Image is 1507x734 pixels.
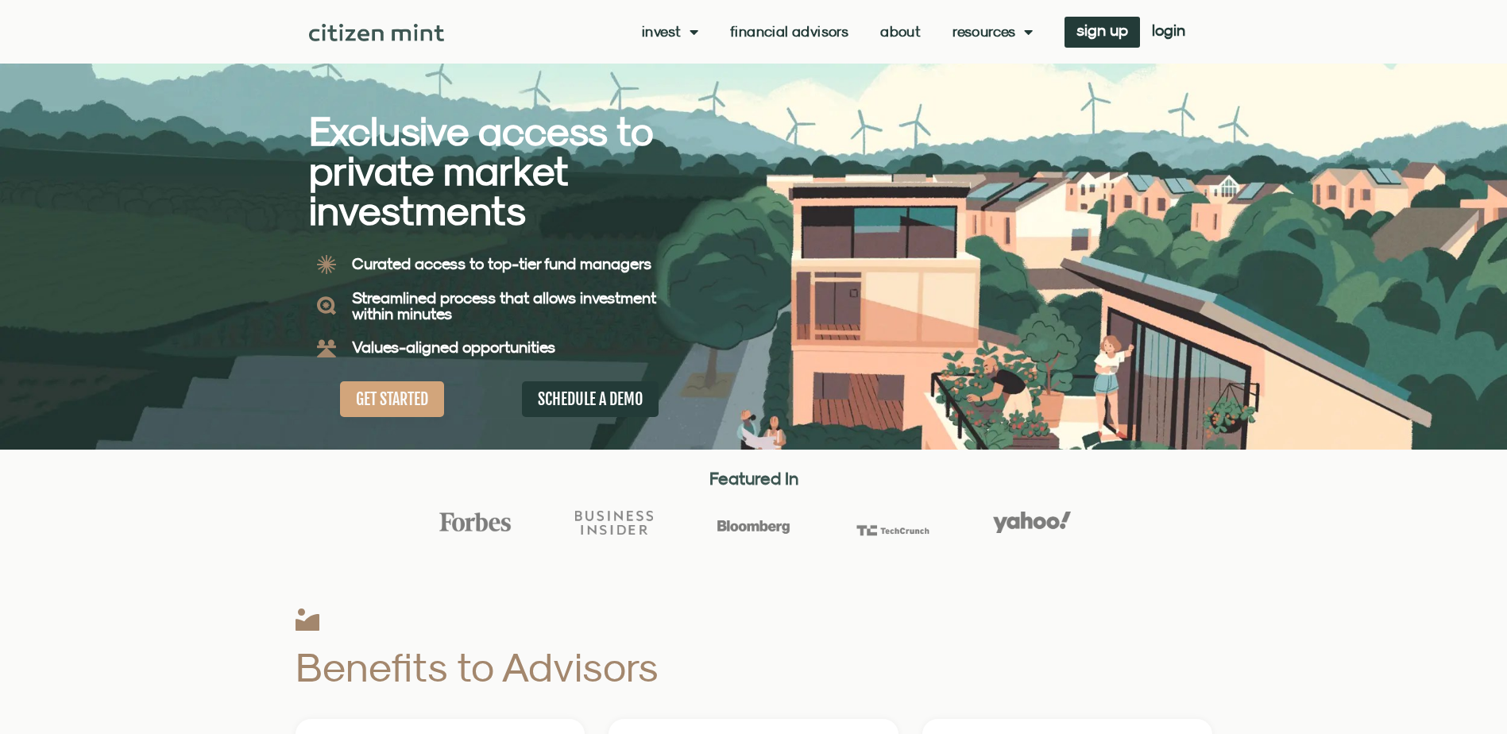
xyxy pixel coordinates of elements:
[538,389,643,409] span: SCHEDULE A DEMO
[356,389,428,409] span: GET STARTED
[709,468,798,489] strong: Featured In
[880,24,921,40] a: About
[1076,25,1128,36] span: sign up
[1140,17,1197,48] a: login
[352,254,651,272] b: Curated access to top-tier fund managers
[340,381,444,417] a: GET STARTED
[352,288,656,323] b: Streamlined process that allows investment within minutes
[953,24,1033,40] a: Resources
[296,647,895,687] h2: Benefits to Advisors
[642,24,1033,40] nav: Menu
[309,24,445,41] img: Citizen Mint
[436,512,514,532] img: Forbes Logo
[730,24,848,40] a: Financial Advisors
[522,381,659,417] a: SCHEDULE A DEMO
[1065,17,1140,48] a: sign up
[309,111,698,230] h2: Exclusive access to private market investments
[352,338,555,356] b: Values-aligned opportunities
[642,24,698,40] a: Invest
[1152,25,1185,36] span: login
